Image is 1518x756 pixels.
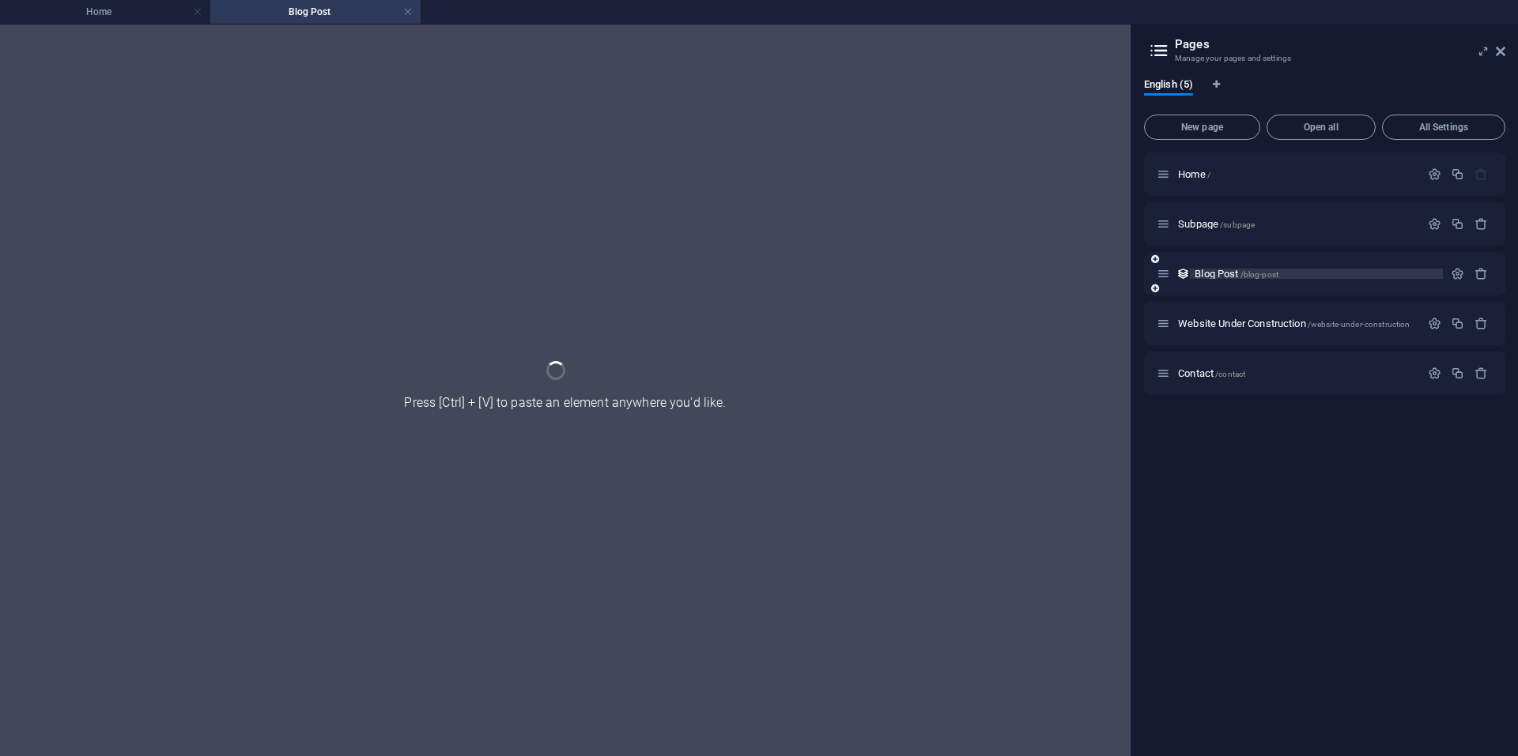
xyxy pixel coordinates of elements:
[1175,51,1474,66] h3: Manage your pages and settings
[1451,267,1464,280] div: Settings
[1173,368,1420,378] div: Contact/contact
[1475,317,1488,330] div: Remove
[1178,318,1410,329] span: Click to open page
[1451,317,1464,330] div: Duplicate
[1475,217,1488,231] div: Remove
[1428,367,1441,380] div: Settings
[1173,219,1420,229] div: Subpage/subpage
[1475,167,1488,181] div: The startpage cannot be deleted
[1144,115,1260,140] button: New page
[1178,218,1255,230] span: Click to open page
[1151,122,1253,132] span: New page
[1175,37,1505,51] h2: Pages
[1144,78,1505,108] div: Language Tabs
[1207,171,1210,179] span: /
[1195,268,1278,280] span: Blog Post
[210,3,421,21] h4: Blog Post
[1220,220,1255,229] span: /subpage
[1190,269,1443,279] div: Blog Post/blog-post
[1267,115,1376,140] button: Open all
[1428,317,1441,330] div: Settings
[1451,367,1464,380] div: Duplicate
[1144,75,1193,97] span: English (5)
[1308,320,1410,329] span: /website-under-construction
[1176,267,1190,280] div: This layout is used as a template for all items (e.g. a blog post) of this collection. The conten...
[1178,168,1210,180] span: Click to open page
[1178,367,1245,379] span: Click to open page
[1428,167,1441,181] div: Settings
[1451,217,1464,231] div: Duplicate
[1240,270,1278,279] span: /blog-post
[1215,370,1245,378] span: /contact
[1475,367,1488,380] div: Remove
[1382,115,1505,140] button: All Settings
[1451,167,1464,181] div: Duplicate
[1475,267,1488,280] div: Remove
[1173,318,1420,329] div: Website Under Construction/website-under-construction
[1428,217,1441,231] div: Settings
[1173,169,1420,179] div: Home/
[1389,122,1498,132] span: All Settings
[1274,122,1369,132] span: Open all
